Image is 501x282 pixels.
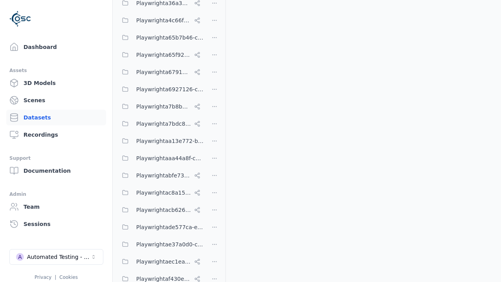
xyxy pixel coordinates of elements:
a: Dashboard [6,39,106,55]
a: Datasets [6,110,106,125]
img: Logo [9,8,31,30]
span: Playwrighta6927126-c603-4a59-9b71-139774589b20 [136,85,204,94]
button: Playwrighta6791297-0b4e-4390-8ef8-e4c6ecedcf0a [117,64,204,80]
span: | [55,275,56,280]
button: Playwrightae37a0d0-c5a0-4324-8f81-42ce3591cc52 [117,237,204,252]
span: Playwrightabfe739a-f929-4c50-8fe5-73a231b23854 [136,171,191,180]
button: Playwrightaaa44a8f-c50c-4d09-a2e1-9cf72b2a16bc [117,150,204,166]
a: Sessions [6,216,106,232]
button: Playwrighta7bdc815-3c2f-47a4-b3ec-a9f4c420c2a4 [117,116,204,132]
span: Playwrighta6791297-0b4e-4390-8ef8-e4c6ecedcf0a [136,67,191,77]
a: Scenes [6,92,106,108]
span: Playwrighta65f92c8-58bf-4b92-8fc4-7207e033ddf7 [136,50,191,60]
button: Playwrighta4c66fb1-f89d-4ef3-b60c-ffc8e32a9436 [117,13,204,28]
button: Playwrightacb6263b-8d31-44a8-82cb-7f154c3a9b6f [117,202,204,218]
a: 3D Models [6,75,106,91]
button: Playwrightade577ca-edb8-452d-ae5d-50d2461271d3 [117,219,204,235]
button: Playwrightaec1ea00-89fb-477f-bc1d-1d925b13b0f4 [117,254,204,269]
span: Playwrightacb6263b-8d31-44a8-82cb-7f154c3a9b6f [136,205,191,215]
span: Playwrightade577ca-edb8-452d-ae5d-50d2461271d3 [136,222,204,232]
span: Playwrightaaa44a8f-c50c-4d09-a2e1-9cf72b2a16bc [136,154,204,163]
button: Playwrightaa13e772-b388-46a7-af4b-bb7f90aae2c8 [117,133,204,149]
button: Playwrightac8a15f0-2e88-44e6-844e-827a52ad98d0 [117,185,204,201]
a: Privacy [34,275,51,280]
button: Playwrighta6927126-c603-4a59-9b71-139774589b20 [117,81,204,97]
span: Playwrightaa13e772-b388-46a7-af4b-bb7f90aae2c8 [136,136,204,146]
a: Recordings [6,127,106,143]
button: Playwrightabfe739a-f929-4c50-8fe5-73a231b23854 [117,168,204,183]
button: Playwrighta7b8b741-66f2-4540-a7ee-a37cc4ebe5e6 [117,99,204,114]
span: Playwrightac8a15f0-2e88-44e6-844e-827a52ad98d0 [136,188,191,197]
button: Playwrighta65f92c8-58bf-4b92-8fc4-7207e033ddf7 [117,47,204,63]
button: Select a workspace [9,249,103,265]
span: Playwrightaec1ea00-89fb-477f-bc1d-1d925b13b0f4 [136,257,191,266]
div: Admin [9,190,103,199]
a: Cookies [59,275,78,280]
div: Automated Testing - Playwright [27,253,90,261]
button: Playwrighta65b7b46-c4c9-4846-897e-358e9076ba25 [117,30,204,45]
div: Support [9,154,103,163]
a: Documentation [6,163,106,179]
a: Team [6,199,106,215]
div: A [16,253,24,261]
div: Assets [9,66,103,75]
span: Playwrightae37a0d0-c5a0-4324-8f81-42ce3591cc52 [136,240,204,249]
span: Playwrighta7bdc815-3c2f-47a4-b3ec-a9f4c420c2a4 [136,119,191,128]
span: Playwrighta65b7b46-c4c9-4846-897e-358e9076ba25 [136,33,204,42]
span: Playwrighta7b8b741-66f2-4540-a7ee-a37cc4ebe5e6 [136,102,191,111]
span: Playwrighta4c66fb1-f89d-4ef3-b60c-ffc8e32a9436 [136,16,191,25]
